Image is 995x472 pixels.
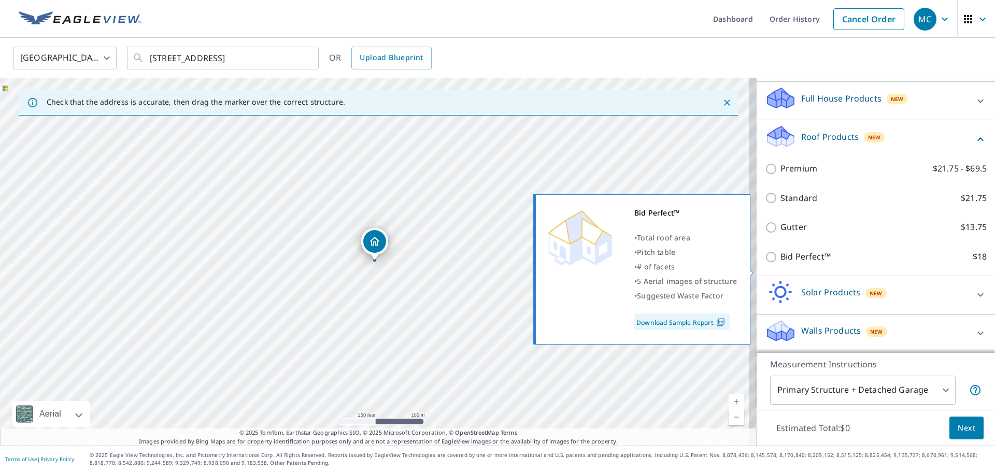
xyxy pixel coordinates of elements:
[36,401,64,427] div: Aerial
[801,324,861,337] p: Walls Products
[634,289,737,303] div: •
[765,280,987,310] div: Solar ProductsNew
[455,428,499,436] a: OpenStreetMap
[765,124,987,154] div: Roof ProductsNew
[5,455,37,463] a: Terms of Use
[961,221,987,234] p: $13.75
[47,97,345,107] p: Check that the address is accurate, then drag the marker over the correct structure.
[361,228,388,260] div: Dropped pin, building 1, Residential property, 5975 Royal Isles Blvd Boynton Beach, FL 33437
[729,394,744,409] a: Current Level 17, Zoom In
[933,162,987,175] p: $21.75 - $69.5
[780,162,817,175] p: Premium
[544,206,616,268] img: Premium
[637,276,737,286] span: 5 Aerial images of structure
[969,384,982,396] span: Your report will include the primary structure and a detached garage if one exists.
[5,456,74,462] p: |
[637,233,690,242] span: Total roof area
[765,86,987,116] div: Full House ProductsNew
[780,192,817,205] p: Standard
[765,319,987,348] div: Walls ProductsNew
[801,131,859,143] p: Roof Products
[90,451,990,467] p: © 2025 Eagle View Technologies, Inc. and Pictometry International Corp. All Rights Reserved. Repo...
[634,260,737,274] div: •
[801,286,860,298] p: Solar Products
[949,417,984,440] button: Next
[634,206,737,220] div: Bid Perfect™
[870,327,883,336] span: New
[720,96,734,109] button: Close
[714,318,728,327] img: Pdf Icon
[914,8,936,31] div: MC
[634,231,737,245] div: •
[19,11,141,27] img: EV Logo
[868,133,881,141] span: New
[351,47,431,69] a: Upload Blueprint
[870,289,883,297] span: New
[634,313,730,330] a: Download Sample Report
[973,250,987,263] p: $18
[239,428,518,437] span: © 2025 TomTom, Earthstar Geographics SIO, © 2025 Microsoft Corporation, ©
[801,92,882,105] p: Full House Products
[13,44,117,73] div: [GEOGRAPHIC_DATA]
[40,455,74,463] a: Privacy Policy
[637,262,675,271] span: # of facets
[780,250,831,263] p: Bid Perfect™
[961,192,987,205] p: $21.75
[329,47,432,69] div: OR
[634,274,737,289] div: •
[780,221,807,234] p: Gutter
[833,8,904,30] a: Cancel Order
[770,376,956,405] div: Primary Structure + Detached Garage
[729,409,744,425] a: Current Level 17, Zoom Out
[768,417,858,439] p: Estimated Total: $0
[150,44,297,73] input: Search by address or latitude-longitude
[501,428,518,436] a: Terms
[770,358,982,370] p: Measurement Instructions
[12,401,90,427] div: Aerial
[637,247,675,257] span: Pitch table
[637,291,723,301] span: Suggested Waste Factor
[360,51,423,64] span: Upload Blueprint
[958,422,975,435] span: Next
[891,95,904,103] span: New
[634,245,737,260] div: •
